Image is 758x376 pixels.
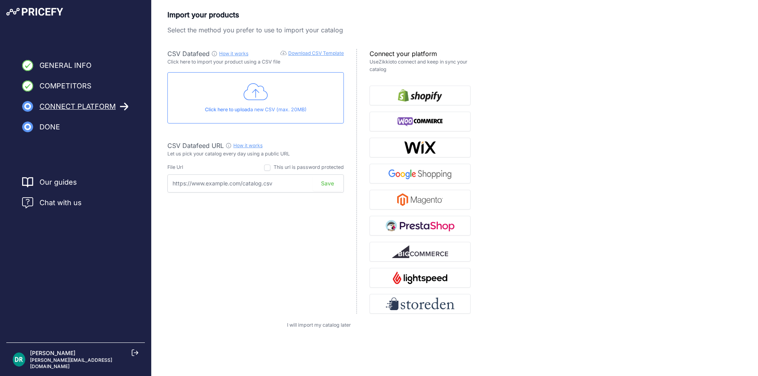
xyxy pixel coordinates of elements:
[398,89,442,102] img: Shopify
[404,141,436,154] img: Wix
[174,106,337,114] p: a new CSV (max. 20MB)
[288,50,344,56] a: Download CSV Template
[167,50,210,58] span: CSV Datafeed
[393,271,447,284] img: Lightspeed
[233,142,263,148] a: How it works
[30,349,139,357] p: [PERSON_NAME]
[167,58,344,66] p: Click here to import your product using a CSV file
[397,193,443,206] img: Magento 2
[39,197,82,208] span: Chat with us
[39,60,92,71] span: General Info
[167,150,344,158] p: Let us pick your catalog every day using a public URL
[39,177,77,188] a: Our guides
[39,80,92,92] span: Competitors
[274,164,344,171] div: This url is password protected
[379,59,392,65] a: Zikkio
[219,51,248,56] a: How it works
[386,167,454,180] img: Google Shopping
[167,164,183,171] div: File Url
[287,322,351,328] a: I will import my catalog later
[39,122,60,133] span: Done
[167,142,224,150] span: CSV Datafeed URL
[313,176,342,191] button: Save
[205,107,250,112] span: Click here to upload
[167,174,344,193] input: https://www.example.com/catalog.csv
[386,297,454,310] img: Storeden
[392,245,448,258] img: BigCommerce
[30,357,139,370] p: [PERSON_NAME][EMAIL_ADDRESS][DOMAIN_NAME]
[398,115,443,128] img: WooCommerce
[6,8,63,16] img: Pricefy Logo
[370,58,471,73] p: Use to connect and keep in sync your catalog
[39,101,116,112] span: Connect Platform
[370,49,471,58] p: Connect your platform
[167,9,471,21] p: Import your products
[22,197,82,208] a: Chat with us
[386,219,454,232] img: PrestaShop
[167,25,471,35] p: Select the method you prefer to use to import your catalog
